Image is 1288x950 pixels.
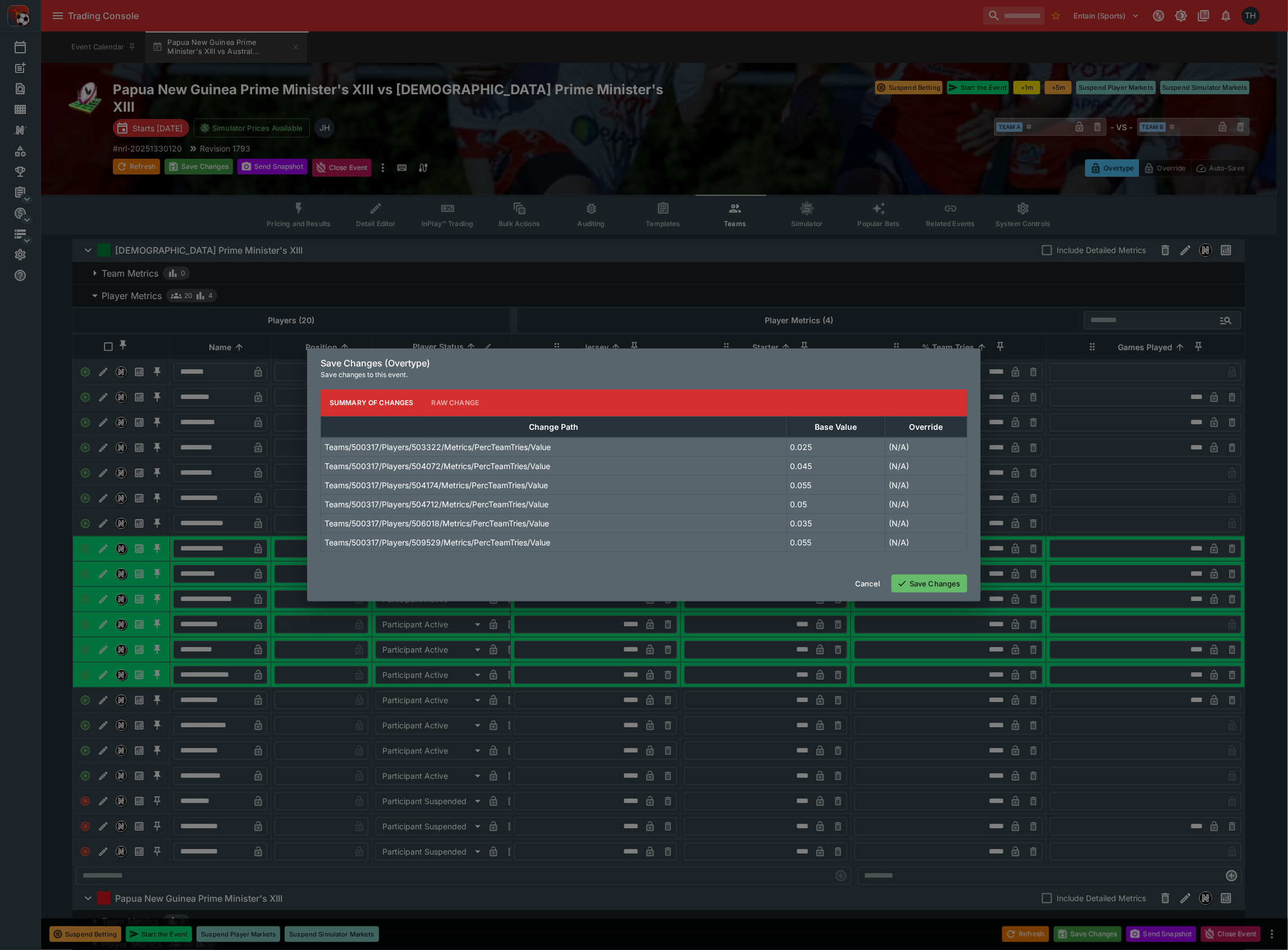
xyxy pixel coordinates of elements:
p: Teams/500317/Players/504072/Metrics/PercTeamTries/Value [325,460,550,472]
th: Base Value [787,416,885,437]
td: (N/A) [885,513,967,533]
td: (N/A) [885,456,967,475]
td: 0.055 [787,533,885,552]
p: Teams/500317/Players/503322/Metrics/PercTeamTries/Value [325,441,551,453]
button: Save Changes [892,575,967,593]
td: 0.035 [787,513,885,533]
td: (N/A) [885,494,967,513]
td: 0.045 [787,456,885,475]
p: Teams/500317/Players/509529/Metrics/PercTeamTries/Value [325,536,550,548]
td: (N/A) [885,533,967,552]
p: Teams/500317/Players/504712/Metrics/PercTeamTries/Value [325,498,549,510]
td: 0.025 [787,437,885,456]
p: Teams/500317/Players/506018/Metrics/PercTeamTries/Value [325,517,549,529]
h6: Save Changes (Overtype) [321,357,967,369]
td: 0.05 [787,494,885,513]
th: Override [885,416,967,437]
p: Save changes to this event. [321,369,967,380]
button: Cancel [848,575,887,593]
button: Summary of Changes [321,389,423,416]
td: 0.055 [787,475,885,494]
th: Change Path [321,416,787,437]
button: Raw Change [423,389,488,416]
p: Teams/500317/Players/504174/Metrics/PercTeamTries/Value [325,479,548,491]
td: (N/A) [885,437,967,456]
td: (N/A) [885,475,967,494]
